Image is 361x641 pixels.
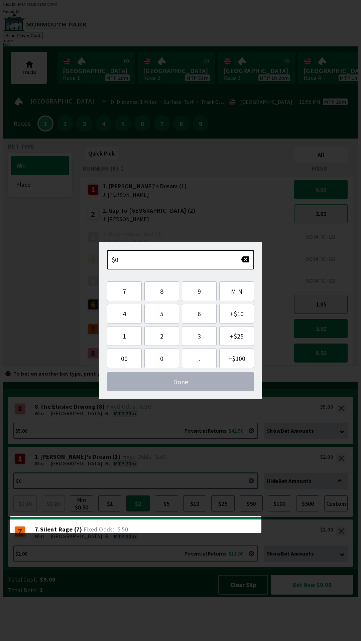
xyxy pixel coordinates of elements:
[144,281,179,301] button: 8
[107,281,142,301] button: 7
[219,326,254,346] button: +$25
[107,349,142,368] button: 00
[144,349,179,368] button: 0
[107,326,142,346] button: 1
[219,304,254,324] button: +$10
[182,326,217,346] button: 3
[150,354,173,363] span: 0
[144,304,179,324] button: 5
[225,309,248,318] span: + $10
[188,309,211,318] span: 6
[150,309,173,318] span: 5
[150,332,173,340] span: 2
[112,255,119,264] span: $0
[182,281,217,301] button: 9
[113,354,136,363] span: 00
[113,309,136,318] span: 4
[188,287,211,295] span: 9
[225,354,248,363] span: + $100
[112,378,249,386] span: Done
[107,372,254,391] button: Done
[188,332,211,340] span: 3
[144,326,179,346] button: 2
[188,354,211,363] span: .
[225,287,248,295] span: MIN
[219,281,254,301] button: MIN
[219,349,254,368] button: +$100
[113,332,136,340] span: 1
[113,287,136,295] span: 7
[182,349,217,368] button: .
[182,304,217,324] button: 6
[225,332,248,340] span: + $25
[107,304,142,324] button: 4
[150,287,173,295] span: 8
